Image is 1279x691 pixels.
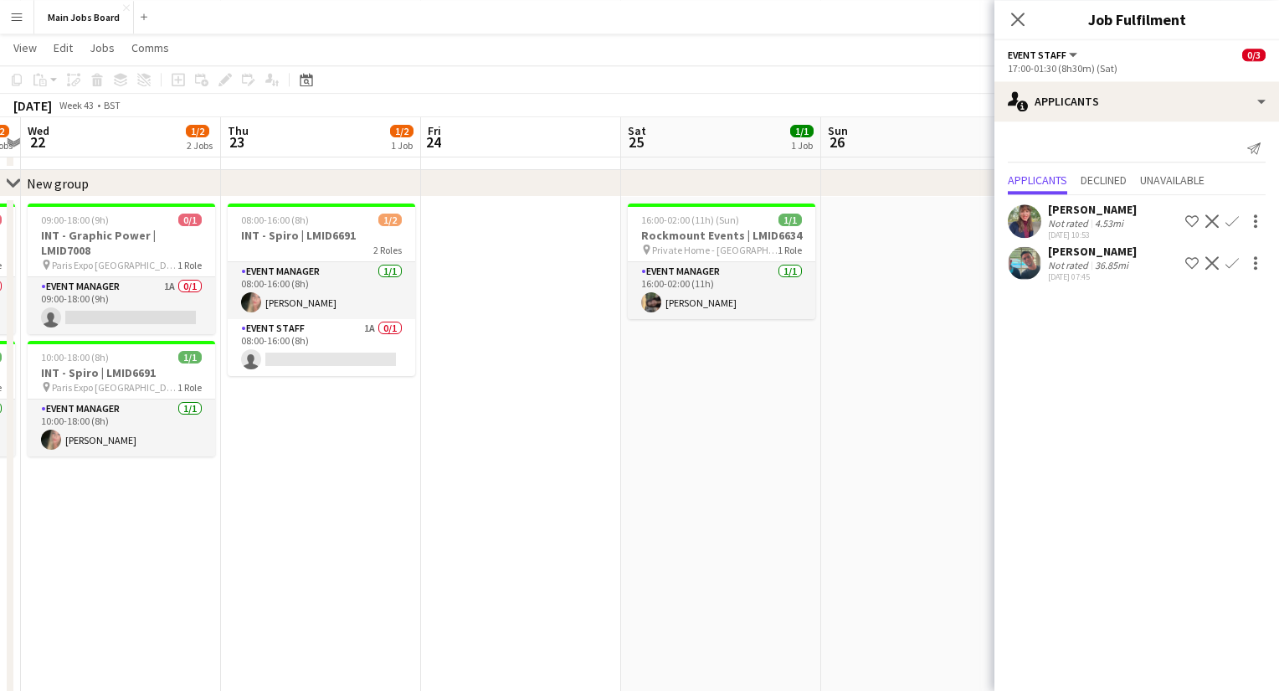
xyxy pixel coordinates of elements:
a: View [7,37,44,59]
span: 0/3 [1242,49,1266,61]
a: Comms [125,37,176,59]
div: Not rated [1048,259,1092,271]
div: BST [104,99,121,111]
a: Jobs [83,37,121,59]
div: New group [27,175,89,192]
a: Edit [47,37,80,59]
span: Applicants [1008,174,1067,186]
div: 36.85mi [1092,259,1132,271]
h3: Job Fulfilment [994,8,1279,30]
div: 4.53mi [1092,217,1127,229]
span: Unavailable [1140,174,1205,186]
div: [DATE] 07:45 [1048,271,1137,282]
div: [PERSON_NAME] [1048,244,1137,259]
div: Applicants [994,81,1279,121]
div: 17:00-01:30 (8h30m) (Sat) [1008,62,1266,75]
span: Event Staff [1008,49,1066,61]
div: [DATE] 10:53 [1048,229,1137,240]
button: Main Jobs Board [34,1,134,34]
span: Declined [1081,174,1127,186]
button: Event Staff [1008,49,1080,61]
span: Comms [131,40,169,55]
span: Jobs [90,40,115,55]
div: [DATE] [13,97,52,114]
span: View [13,40,37,55]
div: Not rated [1048,217,1092,229]
span: Edit [54,40,73,55]
div: [PERSON_NAME] [1048,202,1137,217]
